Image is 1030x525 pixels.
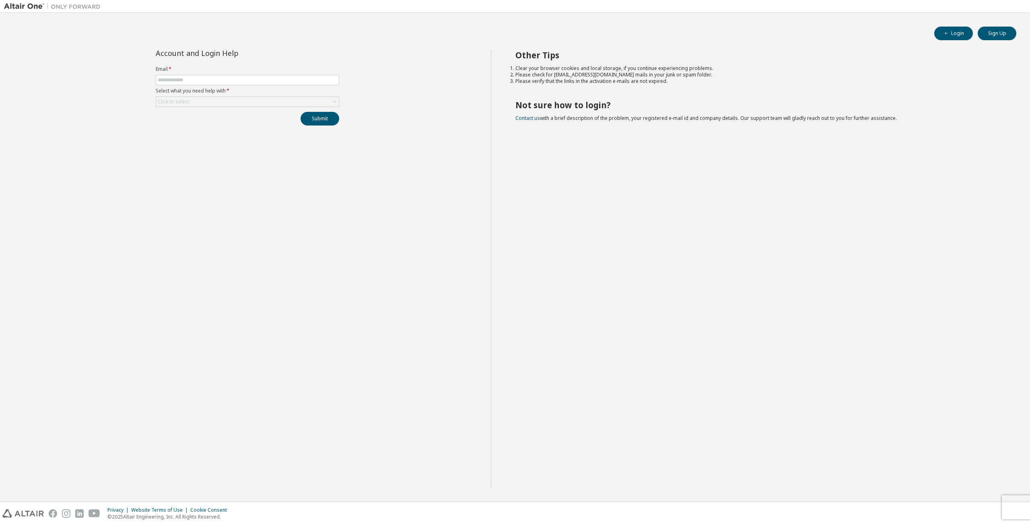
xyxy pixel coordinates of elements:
h2: Other Tips [515,50,1002,60]
div: Click to select [158,99,189,105]
button: Login [934,27,973,40]
img: youtube.svg [89,509,100,518]
div: Website Terms of Use [131,507,190,513]
li: Please check for [EMAIL_ADDRESS][DOMAIN_NAME] mails in your junk or spam folder. [515,72,1002,78]
button: Submit [301,112,339,126]
div: Click to select [156,97,339,107]
label: Select what you need help with [156,88,339,94]
h2: Not sure how to login? [515,100,1002,110]
img: instagram.svg [62,509,70,518]
div: Cookie Consent [190,507,232,513]
label: Email [156,66,339,72]
span: with a brief description of the problem, your registered e-mail id and company details. Our suppo... [515,115,897,121]
img: Altair One [4,2,105,10]
img: facebook.svg [49,509,57,518]
li: Please verify that the links in the activation e-mails are not expired. [515,78,1002,84]
img: linkedin.svg [75,509,84,518]
button: Sign Up [978,27,1016,40]
p: © 2025 Altair Engineering, Inc. All Rights Reserved. [107,513,232,520]
a: Contact us [515,115,540,121]
img: altair_logo.svg [2,509,44,518]
div: Privacy [107,507,131,513]
div: Account and Login Help [156,50,303,56]
li: Clear your browser cookies and local storage, if you continue experiencing problems. [515,65,1002,72]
